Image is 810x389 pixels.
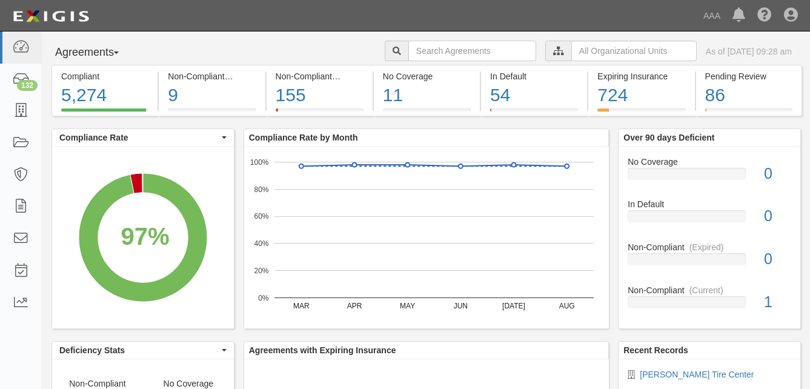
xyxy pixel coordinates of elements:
[250,158,269,166] text: 100%
[490,82,578,108] div: 54
[337,70,371,82] div: (Expired)
[481,108,587,118] a: In Default54
[757,8,772,23] i: Help Center - Complianz
[276,82,364,108] div: 155
[628,284,791,318] a: Non-Compliant(Current)1
[51,41,142,65] button: Agreements
[689,284,723,296] div: (Current)
[571,41,697,61] input: All Organizational Units
[276,70,364,82] div: Non-Compliant (Expired)
[17,80,38,91] div: 132
[628,241,791,284] a: Non-Compliant(Expired)0
[168,70,256,82] div: Non-Compliant (Current)
[623,133,714,142] b: Over 90 days Deficient
[619,156,800,168] div: No Coverage
[51,108,158,118] a: Compliant5,274
[52,147,234,328] svg: A chart.
[267,108,373,118] a: Non-Compliant(Expired)155
[755,163,800,185] div: 0
[254,185,268,193] text: 80%
[755,291,800,313] div: 1
[159,108,265,118] a: Non-Compliant(Current)9
[705,70,792,82] div: Pending Review
[293,302,310,310] text: MAR
[619,198,800,210] div: In Default
[254,239,268,248] text: 40%
[408,41,536,61] input: Search Agreements
[619,241,800,253] div: Non-Compliant
[628,198,791,241] a: In Default0
[623,345,688,355] b: Recent Records
[628,156,791,199] a: No Coverage0
[121,219,169,254] div: 97%
[249,133,358,142] b: Compliance Rate by Month
[559,302,574,310] text: AUG
[168,82,256,108] div: 9
[689,241,724,253] div: (Expired)
[254,267,268,275] text: 20%
[374,108,480,118] a: No Coverage11
[244,147,609,328] svg: A chart.
[453,302,467,310] text: JUN
[697,4,726,28] a: AAA
[347,302,362,310] text: APR
[59,344,219,356] span: Deficiency Stats
[619,284,800,296] div: Non-Compliant
[588,108,694,118] a: Expiring Insurance724
[9,5,93,27] img: logo-5460c22ac91f19d4615b14bd174203de0afe785f0fc80cf4dbbc73dc1793850b.png
[705,82,792,108] div: 86
[755,205,800,227] div: 0
[61,70,148,82] div: Compliant
[706,45,792,58] div: As of [DATE] 09:28 am
[597,70,685,82] div: Expiring Insurance
[755,248,800,270] div: 0
[254,212,268,221] text: 60%
[249,345,396,355] b: Agreements with Expiring Insurance
[383,70,471,82] div: No Coverage
[400,302,415,310] text: MAY
[383,82,471,108] div: 11
[640,370,754,379] a: [PERSON_NAME] Tire Center
[502,302,525,310] text: [DATE]
[696,108,802,118] a: Pending Review86
[61,82,148,108] div: 5,274
[490,70,578,82] div: In Default
[258,293,269,302] text: 0%
[597,82,685,108] div: 724
[52,342,234,359] button: Deficiency Stats
[52,129,234,146] button: Compliance Rate
[230,70,264,82] div: (Current)
[59,131,219,144] span: Compliance Rate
